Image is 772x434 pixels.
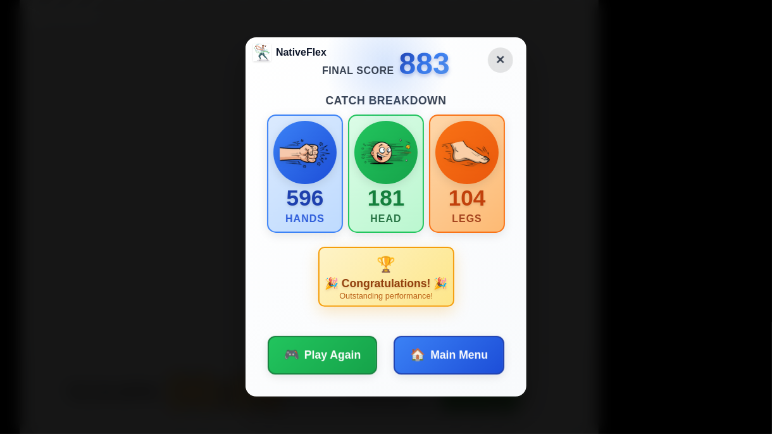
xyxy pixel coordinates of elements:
div: Legs [449,211,486,226]
button: 🏠Main Menu [394,336,504,375]
img: Head catches [361,127,411,178]
p: Outstanding performance! [325,292,448,301]
span: 🎮 [284,346,299,364]
div: 104 [449,187,486,209]
div: 181 [368,187,405,209]
span: Final Score [322,66,394,76]
button: 🎮Play Again [268,336,377,375]
h4: Catch Breakdown [267,92,505,109]
img: NativeFlex [253,44,271,61]
div: 596 [285,187,325,209]
span: 🏠 [410,346,425,364]
span: Main Menu [430,347,488,363]
span: 883 [399,50,450,77]
h3: 🎉 Congratulations! 🎉 [325,278,448,290]
span: Play Again [304,347,361,363]
span: 🏆 [377,256,395,273]
img: Hand catches [280,127,330,178]
button: Back to Main Menu [488,47,513,73]
span: NativeFlex [276,45,327,60]
div: Hands [285,211,325,226]
div: Head [368,211,405,226]
img: Leg catches [442,127,492,178]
